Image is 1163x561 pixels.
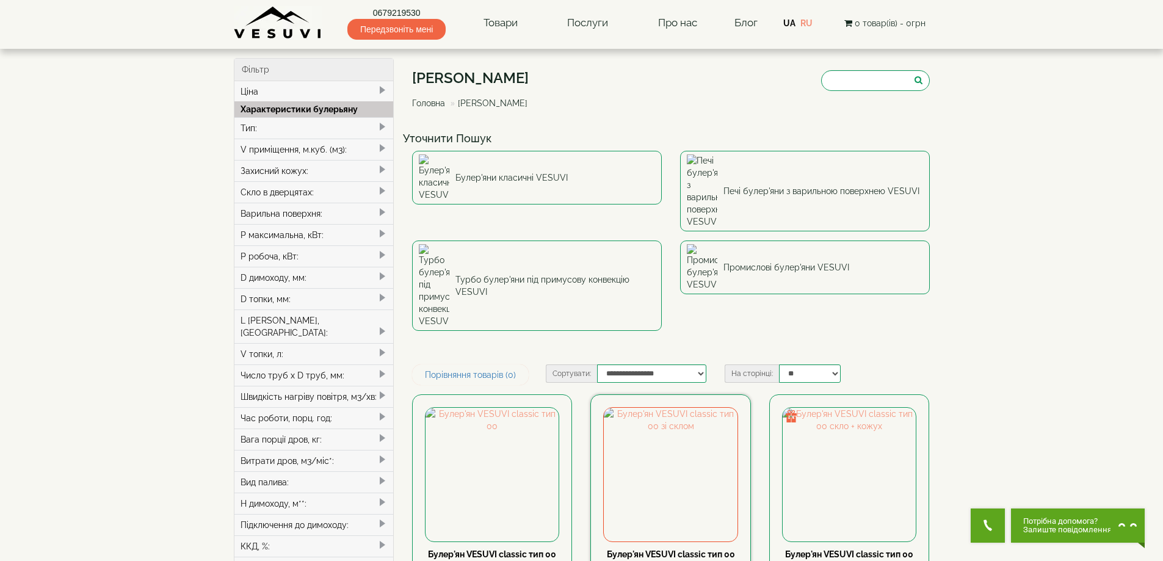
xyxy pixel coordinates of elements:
[234,267,394,288] div: D димоходу, мм:
[347,19,446,40] span: Передзвоніть мені
[412,98,445,108] a: Головна
[234,160,394,181] div: Захисний кожух:
[234,364,394,386] div: Число труб x D труб, мм:
[785,410,797,422] img: gift
[546,364,597,383] label: Сортувати:
[680,151,930,231] a: Печі булер'яни з варильною поверхнею VESUVI Печі булер'яни з варильною поверхнею VESUVI
[234,81,394,102] div: Ціна
[234,117,394,139] div: Тип:
[1011,509,1145,543] button: Chat button
[234,139,394,160] div: V приміщення, м.куб. (м3):
[687,154,717,228] img: Печі булер'яни з варильною поверхнею VESUVI
[800,18,813,28] a: RU
[426,408,559,541] img: Булер'ян VESUVI classic тип 00
[687,244,717,291] img: Промислові булер'яни VESUVI
[604,408,737,541] img: Булер'ян VESUVI classic тип 00 зі склом
[234,288,394,309] div: D топки, мм:
[680,241,930,294] a: Промислові булер'яни VESUVI Промислові булер'яни VESUVI
[234,535,394,557] div: ККД, %:
[347,7,446,19] a: 0679219530
[234,6,322,40] img: Завод VESUVI
[1023,517,1112,526] span: Потрібна допомога?
[234,101,394,117] div: Характеристики булерьяну
[734,16,758,29] a: Блог
[234,514,394,535] div: Підключення до димоходу:
[412,151,662,204] a: Булер'яни класичні VESUVI Булер'яни класичні VESUVI
[471,9,530,37] a: Товари
[234,309,394,343] div: L [PERSON_NAME], [GEOGRAPHIC_DATA]:
[234,471,394,493] div: Вид палива:
[1023,526,1112,534] span: Залиште повідомлення
[412,70,537,86] h1: [PERSON_NAME]
[419,244,449,327] img: Турбо булер'яни під примусову конвекцію VESUVI
[234,203,394,224] div: Варильна поверхня:
[419,154,449,201] img: Булер'яни класичні VESUVI
[555,9,620,37] a: Послуги
[412,364,529,385] a: Порівняння товарів (0)
[428,549,556,559] a: Булер'ян VESUVI classic тип 00
[234,224,394,245] div: P максимальна, кВт:
[412,241,662,331] a: Турбо булер'яни під примусову конвекцію VESUVI Турбо булер'яни під примусову конвекцію VESUVI
[841,16,929,30] button: 0 товар(ів) - 0грн
[234,181,394,203] div: Скло в дверцятах:
[447,97,527,109] li: [PERSON_NAME]
[725,364,779,383] label: На сторінці:
[646,9,709,37] a: Про нас
[234,429,394,450] div: Вага порції дров, кг:
[234,450,394,471] div: Витрати дров, м3/міс*:
[234,343,394,364] div: V топки, л:
[855,18,926,28] span: 0 товар(ів) - 0грн
[234,245,394,267] div: P робоча, кВт:
[234,386,394,407] div: Швидкість нагріву повітря, м3/хв:
[783,408,916,541] img: Булер'ян VESUVI classic тип 00 скло + кожух
[234,493,394,514] div: H димоходу, м**:
[234,59,394,81] div: Фільтр
[234,407,394,429] div: Час роботи, порц. год:
[783,18,795,28] a: UA
[403,132,939,145] h4: Уточнити Пошук
[971,509,1005,543] button: Get Call button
